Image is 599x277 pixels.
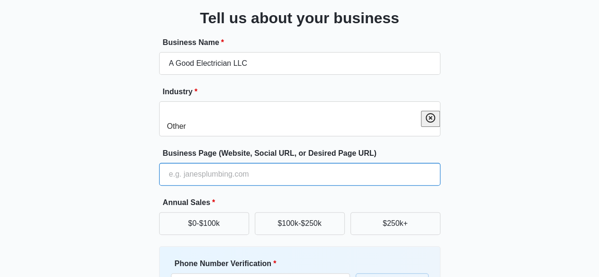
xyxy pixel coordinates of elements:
[175,258,354,269] label: Phone Number Verification
[163,148,444,159] label: Business Page (Website, Social URL, or Desired Page URL)
[163,37,444,48] label: Business Name
[350,212,440,235] button: $250k+
[159,163,440,186] input: e.g. janesplumbing.com
[159,52,440,75] input: e.g. Jane's Plumbing
[421,111,440,127] button: Clear
[159,212,249,235] button: $0-$100k
[200,7,399,29] h3: Tell us about your business
[163,86,444,98] label: Industry
[255,212,345,235] button: $100k-$250k
[167,121,298,132] div: Other
[163,197,444,208] label: Annual Sales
